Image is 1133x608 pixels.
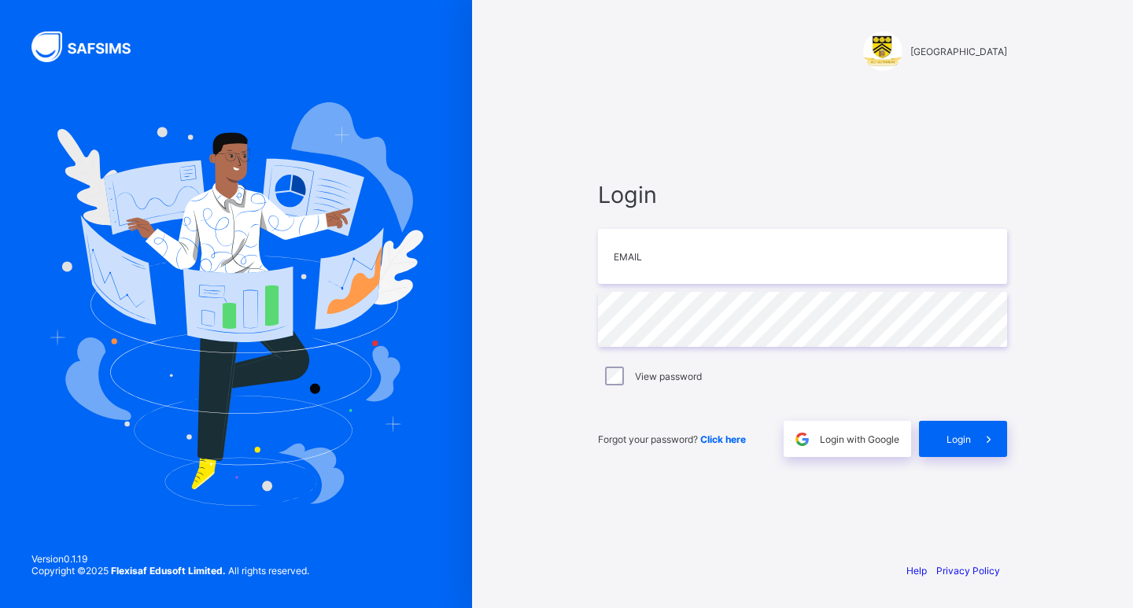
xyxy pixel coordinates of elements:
[947,433,971,445] span: Login
[31,565,309,577] span: Copyright © 2025 All rights reserved.
[635,370,702,382] label: View password
[598,433,746,445] span: Forgot your password?
[49,102,423,505] img: Hero Image
[910,46,1007,57] span: [GEOGRAPHIC_DATA]
[936,565,1000,577] a: Privacy Policy
[31,553,309,565] span: Version 0.1.19
[111,565,226,577] strong: Flexisaf Edusoft Limited.
[820,433,899,445] span: Login with Google
[598,181,1007,208] span: Login
[793,430,811,448] img: google.396cfc9801f0270233282035f929180a.svg
[906,565,927,577] a: Help
[31,31,149,62] img: SAFSIMS Logo
[700,433,746,445] a: Click here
